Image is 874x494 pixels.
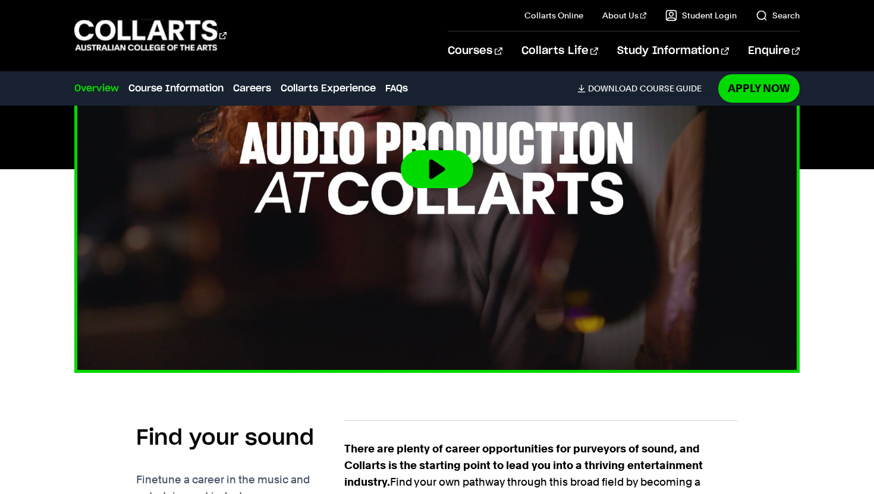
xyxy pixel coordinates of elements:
[577,83,711,94] a: DownloadCourse Guide
[344,442,703,488] strong: There are plenty of career opportunities for purveyors of sound, and Collarts is the starting poi...
[448,31,502,71] a: Courses
[665,9,737,21] a: Student Login
[748,31,800,71] a: Enquire
[74,81,119,96] a: Overview
[233,81,271,96] a: Careers
[385,81,408,96] a: FAQs
[128,81,224,96] a: Course Information
[281,81,376,96] a: Collarts Experience
[588,83,637,94] span: Download
[524,9,583,21] a: Collarts Online
[602,9,646,21] a: About Us
[756,9,800,21] a: Search
[718,74,800,102] a: Apply Now
[136,425,314,451] h2: Find your sound
[74,18,227,52] div: Go to homepage
[521,31,598,71] a: Collarts Life
[617,31,729,71] a: Study Information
